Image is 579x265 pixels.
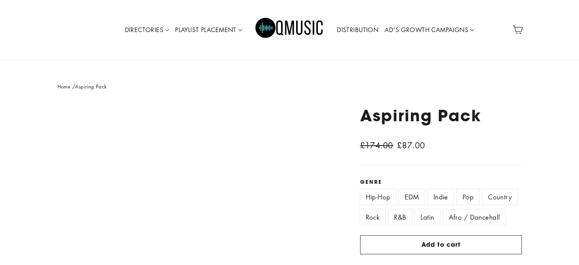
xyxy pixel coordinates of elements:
[360,189,396,205] label: Hip-Hop
[360,106,522,125] h1: Aspiring Pack
[482,189,517,205] label: Country
[381,21,477,39] a: AD'S GROWTH CAMPAIGNS
[122,21,172,39] a: DIRECTORIES
[443,209,506,225] label: Afro / Dancehall
[98,8,481,52] div: Primary
[388,209,412,225] label: R&B
[360,235,522,254] button: Add to cart
[457,189,479,205] label: Pop
[360,209,386,225] label: Rock
[399,189,424,205] label: EDM
[255,13,324,47] img: Q Music Promotions
[172,21,245,39] a: PLAYLIST PLACEMENT
[360,139,395,152] span: £174.00
[428,189,454,205] label: Indie
[72,83,75,90] span: /
[334,21,381,39] a: DISTRIBUTION
[57,83,522,91] nav: breadcrumbs
[360,179,522,185] label: Genre
[415,209,440,225] label: Latin
[397,140,425,151] span: £87.00
[421,240,461,249] span: Add to cart
[57,83,71,90] a: Home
